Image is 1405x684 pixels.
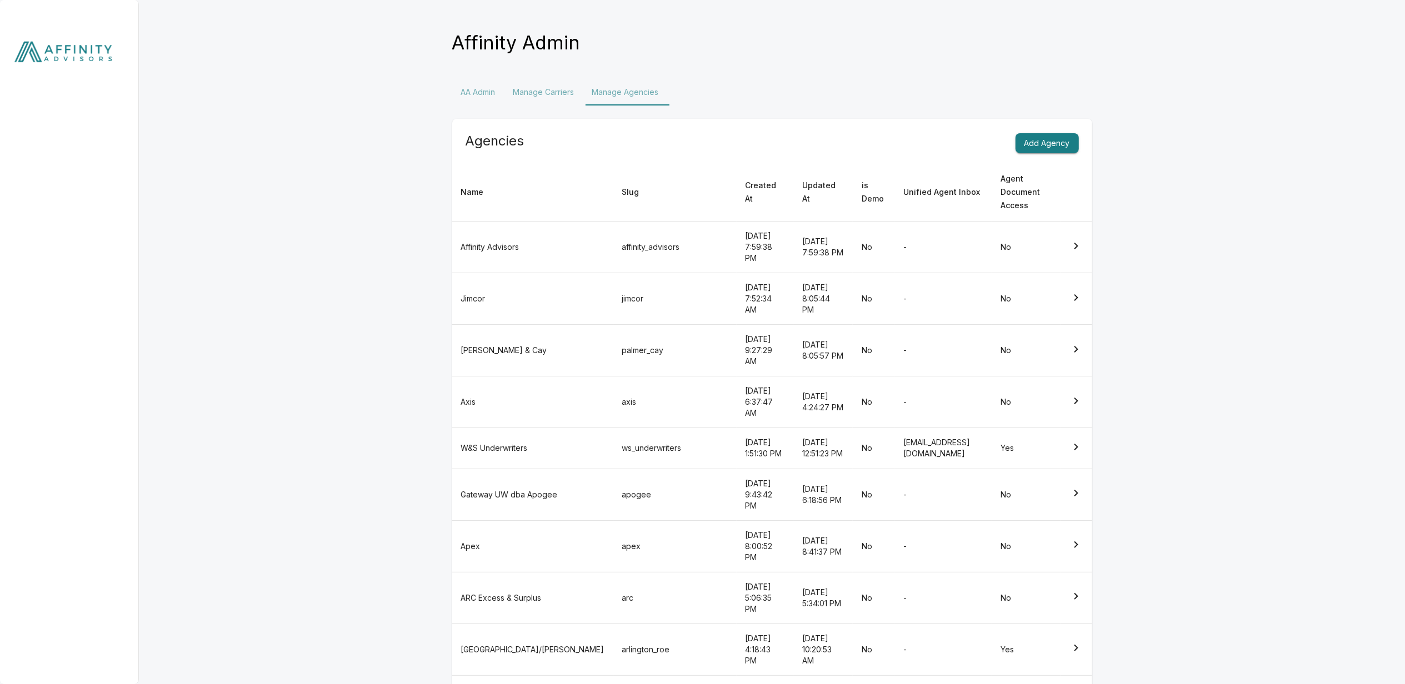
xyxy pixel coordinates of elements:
[992,325,1061,376] td: No
[613,376,737,428] td: axis
[504,79,583,105] button: Manage Carriers
[452,428,613,469] td: W&S Underwriters
[793,623,853,675] td: [DATE] 10:20:53 AM
[613,163,737,222] th: Slug
[452,273,613,325] td: Jimcor
[613,428,737,469] td: ws_underwriters
[992,623,1061,675] td: Yes
[853,273,894,325] td: No
[583,79,668,105] button: Manage Agencies
[894,163,992,222] th: Unified Agent Inbox
[737,572,794,623] td: [DATE] 5:06:35 PM
[793,469,853,520] td: [DATE] 6:18:56 PM
[853,623,894,675] td: No
[613,469,737,520] td: apogee
[853,428,894,469] td: No
[737,623,794,675] td: [DATE] 4:18:43 PM
[452,79,504,105] button: AA Admin
[793,428,853,469] td: [DATE] 12:51:23 PM
[992,469,1061,520] td: No
[894,428,992,469] td: [EMAIL_ADDRESS][DOMAIN_NAME]
[793,273,853,325] td: [DATE] 8:05:44 PM
[737,376,794,428] td: [DATE] 6:37:47 AM
[613,572,737,623] td: arc
[992,428,1061,469] td: Yes
[793,222,853,273] td: [DATE] 7:59:38 PM
[992,520,1061,572] td: No
[853,222,894,273] td: No
[853,572,894,623] td: No
[853,469,894,520] td: No
[894,520,992,572] td: -
[737,520,794,572] td: [DATE] 8:00:52 PM
[737,222,794,273] td: [DATE] 7:59:38 PM
[853,376,894,428] td: No
[613,325,737,376] td: palmer_cay
[992,273,1061,325] td: No
[793,572,853,623] td: [DATE] 5:34:01 PM
[613,623,737,675] td: arlington_roe
[894,325,992,376] td: -
[894,222,992,273] td: -
[992,222,1061,273] td: No
[853,163,894,222] th: is Demo
[737,163,794,222] th: Created At
[894,572,992,623] td: -
[894,469,992,520] td: -
[793,325,853,376] td: [DATE] 8:05:57 PM
[466,132,524,150] h5: Agencies
[737,469,794,520] td: [DATE] 9:43:42 PM
[613,222,737,273] td: affinity_advisors
[452,520,613,572] td: Apex
[853,325,894,376] td: No
[793,163,853,222] th: Updated At
[452,376,613,428] td: Axis
[992,163,1061,222] th: Agent Document Access
[737,428,794,469] td: [DATE] 1:51:30 PM
[853,520,894,572] td: No
[894,376,992,428] td: -
[452,163,613,222] th: Name
[737,325,794,376] td: [DATE] 9:27:29 AM
[894,273,992,325] td: -
[992,376,1061,428] td: No
[992,572,1061,623] td: No
[452,572,613,623] td: ARC Excess & Surplus
[894,623,992,675] td: -
[1016,133,1079,154] button: Add Agency
[452,79,1092,105] div: Settings Tabs
[613,520,737,572] td: apex
[452,31,581,54] h4: Affinity Admin
[793,376,853,428] td: [DATE] 4:24:27 PM
[793,520,853,572] td: [DATE] 8:41:37 PM
[737,273,794,325] td: [DATE] 7:52:34 AM
[452,469,613,520] td: Gateway UW dba Apogee
[452,623,613,675] td: [GEOGRAPHIC_DATA]/[PERSON_NAME]
[452,222,613,273] td: Affinity Advisors
[613,273,737,325] td: jimcor
[452,325,613,376] td: [PERSON_NAME] & Cay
